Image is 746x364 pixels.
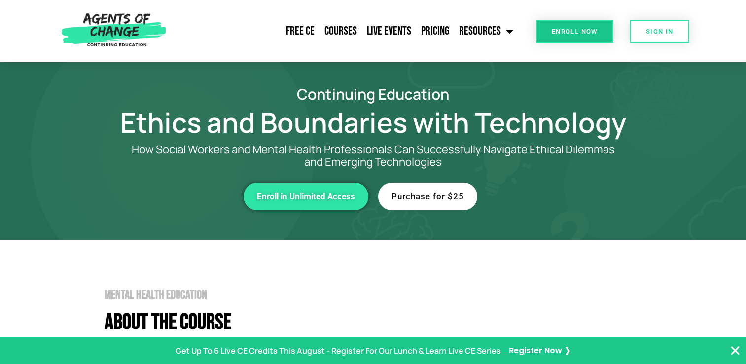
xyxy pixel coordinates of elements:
h2: Continuing Education [92,87,654,101]
h4: About The Course [105,311,654,333]
p: Get Up To 6 Live CE Credits This August - Register For Our Lunch & Learn Live CE Series [176,344,501,358]
a: Free CE [281,19,320,43]
nav: Menu [171,19,519,43]
a: Resources [454,19,518,43]
span: Purchase for $25 [391,192,464,201]
a: Live Events [362,19,416,43]
a: Enroll in Unlimited Access [244,183,368,210]
a: Purchase for $25 [378,183,477,210]
a: SIGN IN [630,20,689,43]
p: How Social Workers and Mental Health Professionals Can Successfully Navigate Ethical Dilemmas and... [132,144,615,168]
span: SIGN IN [646,28,674,35]
a: Courses [320,19,362,43]
span: Enroll Now [552,28,598,35]
h1: Ethics and Boundaries with Technology [92,111,654,134]
a: Register Now ❯ [509,344,570,358]
a: Pricing [416,19,454,43]
h2: Mental Health Education [105,289,654,301]
span: Enroll in Unlimited Access [257,192,355,201]
button: Close Banner [729,345,741,357]
a: Enroll Now [536,20,613,43]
